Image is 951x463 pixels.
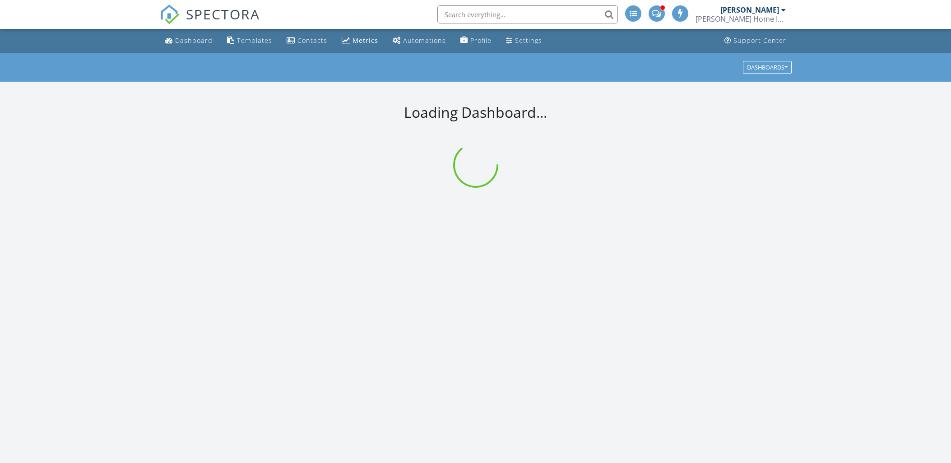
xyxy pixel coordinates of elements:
a: Metrics [338,32,382,49]
button: Dashboards [743,61,792,74]
a: Support Center [721,32,790,49]
div: Dashboards [747,64,788,70]
div: Templates [237,36,272,45]
div: Metrics [353,36,378,45]
a: Contacts [283,32,331,49]
div: Settings [515,36,542,45]
span: SPECTORA [186,5,260,23]
div: Support Center [733,36,786,45]
div: Dashboard [175,36,213,45]
div: Contacts [297,36,327,45]
div: Automations [403,36,446,45]
a: Templates [223,32,276,49]
a: Company Profile [457,32,495,49]
a: Automations (Advanced) [389,32,450,49]
a: Dashboard [162,32,216,49]
img: The Best Home Inspection Software - Spectora [160,5,180,24]
input: Search everything... [437,5,618,23]
div: [PERSON_NAME] [720,5,779,14]
div: Lambert Home Inspections, LLC [696,14,786,23]
div: Profile [470,36,492,45]
a: SPECTORA [160,12,260,31]
a: Settings [502,32,546,49]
